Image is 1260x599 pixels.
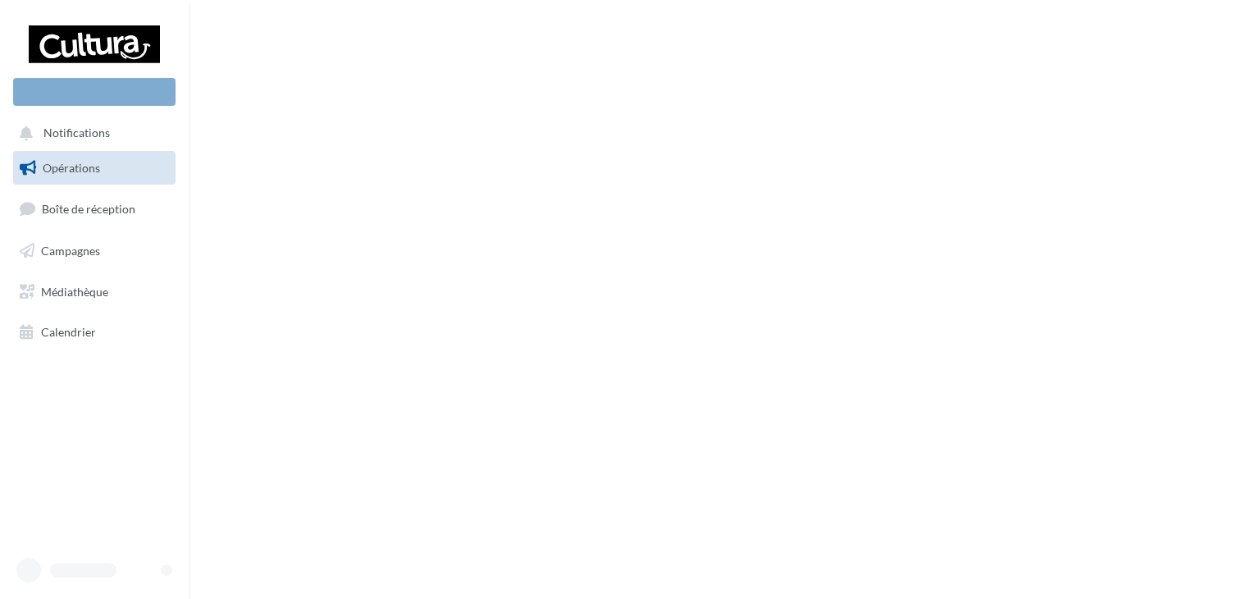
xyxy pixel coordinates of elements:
span: Calendrier [41,325,96,339]
a: Opérations [10,151,179,185]
span: Médiathèque [41,284,108,298]
span: Opérations [43,161,100,175]
a: Campagnes [10,234,179,268]
a: Calendrier [10,315,179,350]
span: Boîte de réception [42,202,135,216]
span: Campagnes [41,244,100,258]
a: Boîte de réception [10,191,179,226]
span: Notifications [43,126,110,140]
div: Nouvelle campagne [13,78,176,106]
a: Médiathèque [10,275,179,309]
